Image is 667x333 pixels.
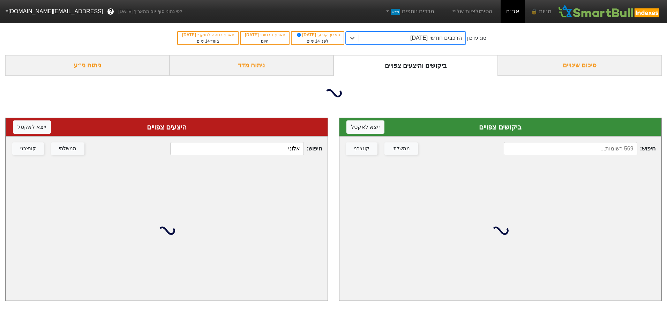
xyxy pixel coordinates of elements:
[170,55,334,76] div: ניתוח מדד
[410,34,462,42] div: הרכבים חודשי [DATE]
[354,145,369,153] div: קונצרני
[391,9,400,15] span: חדש
[109,7,113,16] span: ?
[13,120,51,134] button: ייצא לאקסל
[181,38,234,44] div: בעוד ימים
[181,32,234,38] div: תאריך כניסה לתוקף :
[504,142,637,155] input: 569 רשומות...
[261,39,269,44] span: היום
[504,142,655,155] span: חיפוש :
[296,32,317,37] span: [DATE]
[498,55,662,76] div: סיכום שינויים
[118,8,182,15] span: לפי נתוני סוף יום מתאריך [DATE]
[492,222,509,239] img: loading...
[20,145,36,153] div: קונצרני
[315,39,320,44] span: 14
[448,5,495,18] a: הסימולציות שלי
[170,142,322,155] span: חיפוש :
[384,142,418,155] button: ממשלתי
[13,122,321,132] div: היצעים צפויים
[346,142,377,155] button: קונצרני
[467,35,486,42] div: סוג עדכון
[333,55,498,76] div: ביקושים והיצעים צפויים
[245,32,260,37] span: [DATE]
[325,85,342,102] img: loading...
[170,142,303,155] input: 0 רשומות...
[382,5,437,18] a: מדדים נוספיםחדש
[346,122,654,132] div: ביקושים צפויים
[158,222,175,239] img: loading...
[59,145,76,153] div: ממשלתי
[5,55,170,76] div: ניתוח ני״ע
[182,32,197,37] span: [DATE]
[12,142,44,155] button: קונצרני
[295,32,340,38] div: תאריך קובע :
[392,145,410,153] div: ממשלתי
[557,5,661,18] img: SmartBull
[346,120,384,134] button: ייצא לאקסל
[244,32,285,38] div: תאריך פרסום :
[205,39,210,44] span: 14
[295,38,340,44] div: לפני ימים
[51,142,84,155] button: ממשלתי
